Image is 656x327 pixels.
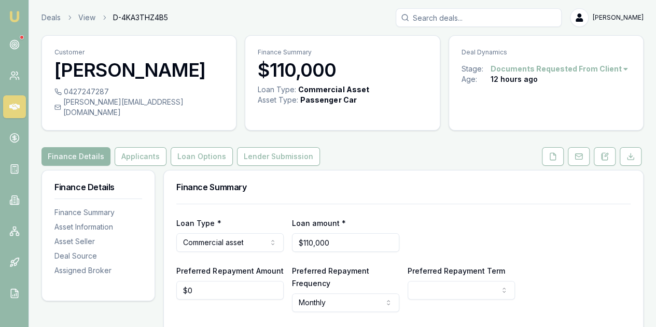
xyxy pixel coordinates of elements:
[298,84,369,95] div: Commercial Asset
[258,84,296,95] div: Loan Type:
[115,147,166,166] button: Applicants
[54,97,224,118] div: [PERSON_NAME][EMAIL_ADDRESS][DOMAIN_NAME]
[54,222,142,232] div: Asset Information
[54,60,224,80] h3: [PERSON_NAME]
[171,147,233,166] button: Loan Options
[41,12,61,23] a: Deals
[491,64,629,74] button: Documents Requested From Client
[462,48,631,56] p: Deal Dynamics
[54,207,142,218] div: Finance Summary
[258,60,427,80] h3: $110,000
[41,147,110,166] button: Finance Details
[300,95,356,105] div: Passenger Car
[169,147,235,166] a: Loan Options
[113,12,168,23] span: D-4KA3THZ4B5
[258,48,427,56] p: Finance Summary
[462,64,491,74] div: Stage:
[78,12,95,23] a: View
[176,183,631,191] h3: Finance Summary
[8,10,21,23] img: emu-icon-u.png
[176,266,283,275] label: Preferred Repayment Amount
[176,281,284,300] input: $
[593,13,644,22] span: [PERSON_NAME]
[292,233,399,252] input: $
[491,74,538,84] div: 12 hours ago
[54,48,224,56] p: Customer
[258,95,298,105] div: Asset Type :
[235,147,322,166] a: Lender Submission
[41,12,168,23] nav: breadcrumb
[408,266,505,275] label: Preferred Repayment Term
[396,8,562,27] input: Search deals
[54,251,142,261] div: Deal Source
[176,219,221,228] label: Loan Type *
[292,266,369,288] label: Preferred Repayment Frequency
[237,147,320,166] button: Lender Submission
[54,265,142,276] div: Assigned Broker
[54,87,224,97] div: 0427247287
[54,236,142,247] div: Asset Seller
[292,219,346,228] label: Loan amount *
[113,147,169,166] a: Applicants
[41,147,113,166] a: Finance Details
[54,183,142,191] h3: Finance Details
[462,74,491,84] div: Age:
